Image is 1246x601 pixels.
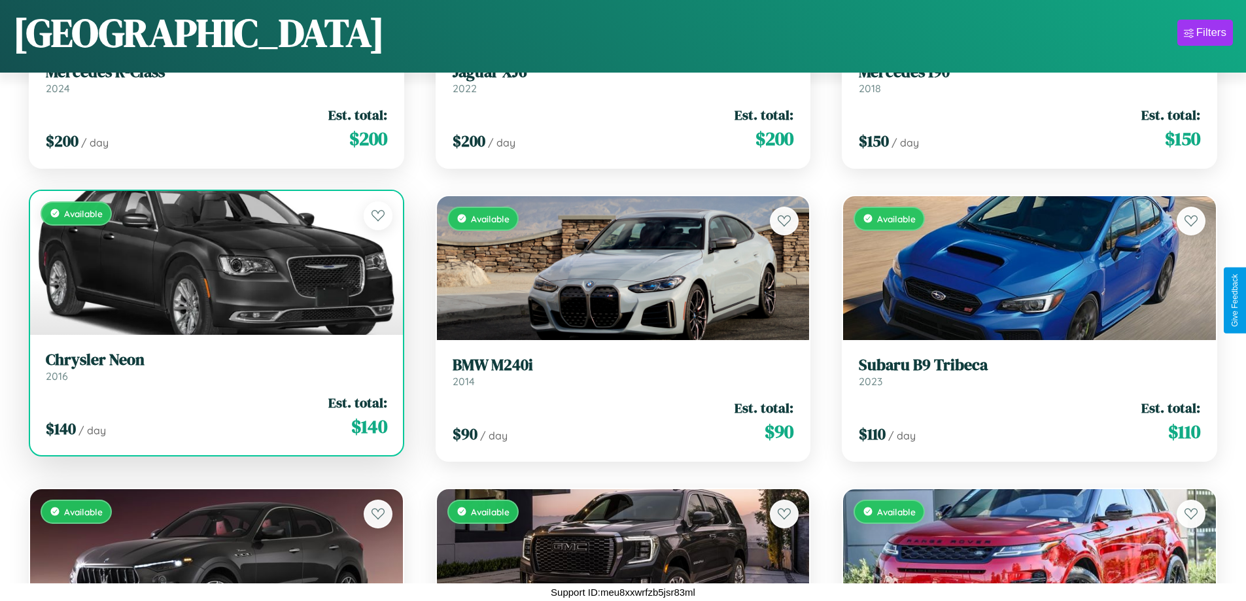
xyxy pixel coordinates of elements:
h3: Mercedes R-Class [46,63,387,82]
span: $ 140 [46,418,76,439]
p: Support ID: meu8xxwrfzb5jsr83ml [551,583,695,601]
span: / day [488,136,515,149]
span: Est. total: [735,398,793,417]
h3: Chrysler Neon [46,351,387,369]
span: 2016 [46,369,68,383]
span: $ 200 [349,126,387,152]
span: / day [480,429,508,442]
span: $ 150 [859,130,889,152]
h1: [GEOGRAPHIC_DATA] [13,6,385,60]
h3: Subaru B9 Tribeca [859,356,1200,375]
span: $ 110 [859,423,886,445]
div: Give Feedback [1230,274,1239,327]
span: Est. total: [328,105,387,124]
span: Est. total: [1141,105,1200,124]
span: 2024 [46,82,70,95]
span: Est. total: [1141,398,1200,417]
h3: Jaguar XJ6 [453,63,794,82]
a: Jaguar XJ62022 [453,63,794,95]
span: Available [877,506,916,517]
button: Filters [1177,20,1233,46]
span: Est. total: [735,105,793,124]
span: / day [78,424,106,437]
span: / day [891,136,919,149]
span: $ 140 [351,413,387,439]
a: Chrysler Neon2016 [46,351,387,383]
span: $ 90 [453,423,477,445]
a: Subaru B9 Tribeca2023 [859,356,1200,388]
span: Est. total: [328,393,387,412]
span: $ 110 [1168,419,1200,445]
span: Available [64,506,103,517]
span: $ 150 [1165,126,1200,152]
span: $ 90 [765,419,793,445]
div: Filters [1196,26,1226,39]
span: Available [471,213,510,224]
span: / day [888,429,916,442]
a: Mercedes R-Class2024 [46,63,387,95]
span: 2018 [859,82,881,95]
span: $ 200 [453,130,485,152]
span: 2023 [859,375,882,388]
a: BMW M240i2014 [453,356,794,388]
a: Mercedes 1902018 [859,63,1200,95]
span: / day [81,136,109,149]
span: Available [471,506,510,517]
h3: BMW M240i [453,356,794,375]
span: $ 200 [46,130,78,152]
span: 2014 [453,375,475,388]
span: Available [64,208,103,219]
span: $ 200 [755,126,793,152]
span: Available [877,213,916,224]
span: 2022 [453,82,477,95]
h3: Mercedes 190 [859,63,1200,82]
